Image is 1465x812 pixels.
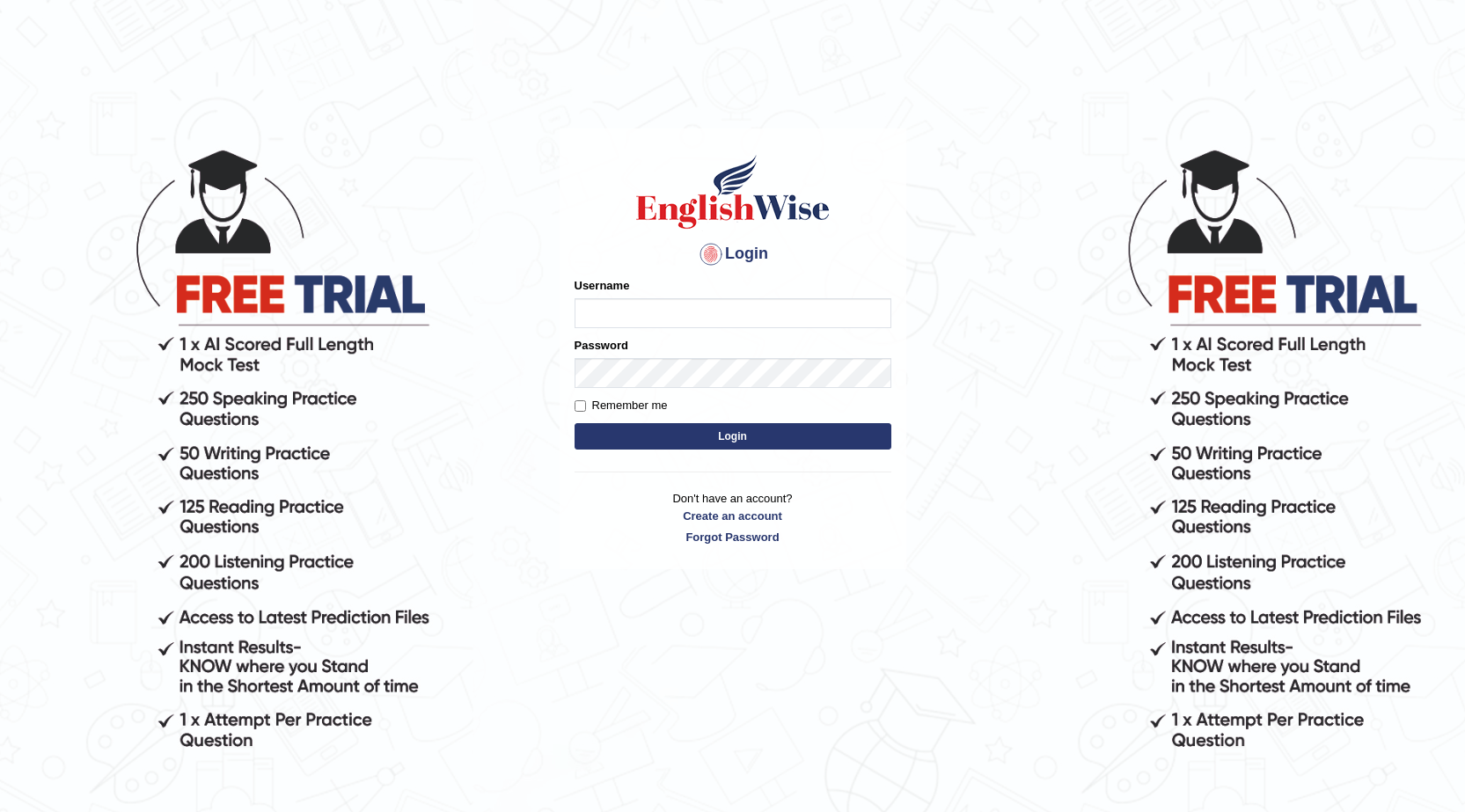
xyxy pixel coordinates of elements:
[633,152,833,231] img: Logo of English Wise sign in for intelligent practice with AI
[575,397,668,414] label: Remember me
[575,423,891,450] button: Login
[575,529,891,545] a: Forgot Password
[575,240,891,268] h4: Login
[575,400,586,412] input: Remember me
[575,277,630,294] label: Username
[575,508,891,524] a: Create an account
[575,337,628,354] label: Password
[575,490,891,545] p: Don't have an account?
